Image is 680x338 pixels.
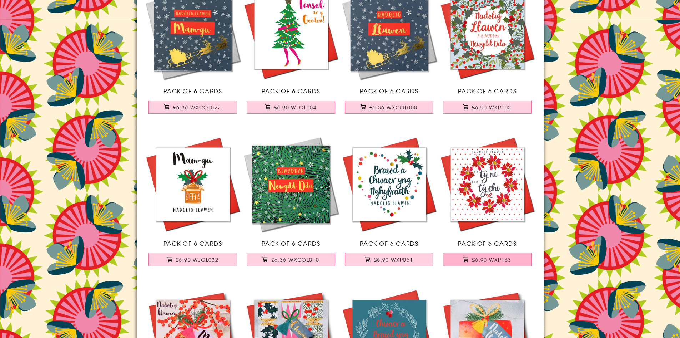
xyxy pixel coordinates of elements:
[247,253,335,266] button: £6.36 WXCOL010
[438,135,537,273] a: Welsh Christmas Card, Nadolig Llawen, To your house, Pompom Embellished Pack of 6 Cards £6.90 WXP163
[472,104,512,111] span: £6.90 WXP103
[369,104,418,111] span: £6.36 WXCOL008
[472,256,512,263] span: £6.90 WXP163
[340,135,438,234] img: Welsh Brother and Sister-in-law Christmas Card, Pompom Embellished
[274,104,317,111] span: £6.90 WJOL004
[374,256,413,263] span: £6.90 WXP051
[163,239,222,248] span: Pack of 6 Cards
[345,253,433,266] button: £6.90 WXP051
[144,135,242,273] a: Welsh Granny Christmas Card, Nadolig Llawen Mam-gu, Embellished with Pompoms Pack of 6 Cards £6.9...
[458,87,517,95] span: Pack of 6 Cards
[360,239,419,248] span: Pack of 6 Cards
[443,101,532,114] button: £6.90 WXP103
[163,87,222,95] span: Pack of 6 Cards
[443,253,532,266] button: £6.90 WXP163
[360,87,419,95] span: Pack of 6 Cards
[438,135,537,234] img: Welsh Christmas Card, Nadolig Llawen, To your house, Pompom Embellished
[148,101,237,114] button: £6.36 WXCOL022
[271,256,319,263] span: £6.36 WXCOL010
[345,101,433,114] button: £6.36 WXCOL008
[247,101,335,114] button: £6.90 WJOL004
[148,253,237,266] button: £6.90 WJOL032
[173,104,221,111] span: £6.36 WXCOL022
[340,135,438,273] a: Welsh Brother and Sister-in-law Christmas Card, Pompom Embellished Pack of 6 Cards £6.90 WXP051
[458,239,517,248] span: Pack of 6 Cards
[262,239,321,248] span: Pack of 6 Cards
[144,135,242,234] img: Welsh Granny Christmas Card, Nadolig Llawen Mam-gu, Embellished with Pompoms
[242,135,340,234] img: Welsh Christmas Card, Happy New Year Wreath, text foiled in shiny gold
[176,256,218,263] span: £6.90 WJOL032
[262,87,321,95] span: Pack of 6 Cards
[242,135,340,273] a: Welsh Christmas Card, Happy New Year Wreath, text foiled in shiny gold Pack of 6 Cards £6.36 WXCO...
